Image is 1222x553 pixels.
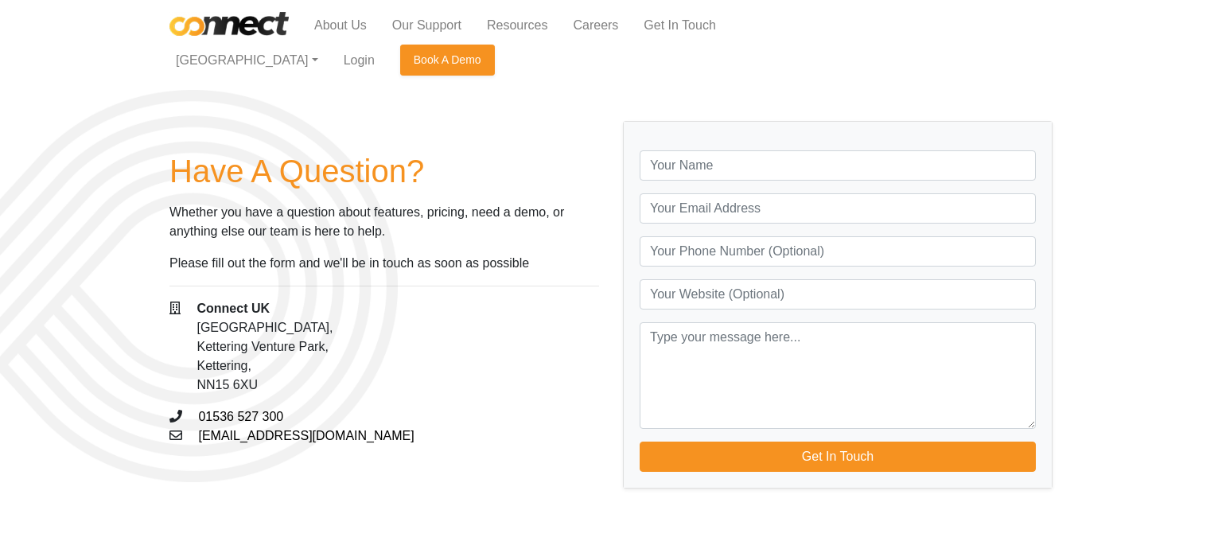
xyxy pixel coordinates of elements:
button: Get In Touch [640,442,1036,472]
input: Your Email Address [640,193,1036,224]
a: Careers [560,10,631,41]
a: Book A Demo [400,45,495,76]
a: [EMAIL_ADDRESS][DOMAIN_NAME] [198,429,414,442]
a: 01536 527 300 [198,410,283,423]
p: Please fill out the form and we'll be in touch as soon as possible [169,254,599,273]
p: [GEOGRAPHIC_DATA], Kettering Venture Park, Kettering, NN15 6XU [197,299,333,395]
a: Login [331,45,387,76]
input: Your Name [640,150,1036,181]
a: Resources [474,10,560,41]
h1: Have A Question? [169,152,599,190]
b: Connect UK [197,302,270,315]
input: Your Phone Number (Optional) [640,236,1036,267]
a: Get In Touch [631,10,728,41]
a: [GEOGRAPHIC_DATA] [169,45,331,76]
p: Whether you have a question about features, pricing, need a demo, or anything else our team is he... [169,203,599,241]
input: Your Website (Optional) [640,279,1036,310]
a: About Us [302,10,379,41]
a: Our Support [379,10,474,41]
